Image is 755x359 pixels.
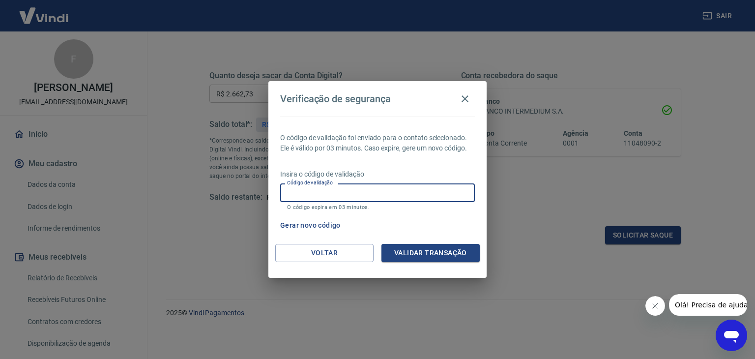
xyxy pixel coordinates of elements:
[280,169,475,179] p: Insira o código de validação
[669,294,747,316] iframe: Mensagem da empresa
[381,244,480,262] button: Validar transação
[287,179,333,186] label: Código de validação
[6,7,83,15] span: Olá! Precisa de ajuda?
[716,320,747,351] iframe: Botão para abrir a janela de mensagens
[280,133,475,153] p: O código de validação foi enviado para o contato selecionado. Ele é válido por 03 minutos. Caso e...
[276,216,345,235] button: Gerar novo código
[287,204,468,210] p: O código expira em 03 minutos.
[275,244,374,262] button: Voltar
[280,93,391,105] h4: Verificação de segurança
[645,296,665,316] iframe: Fechar mensagem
